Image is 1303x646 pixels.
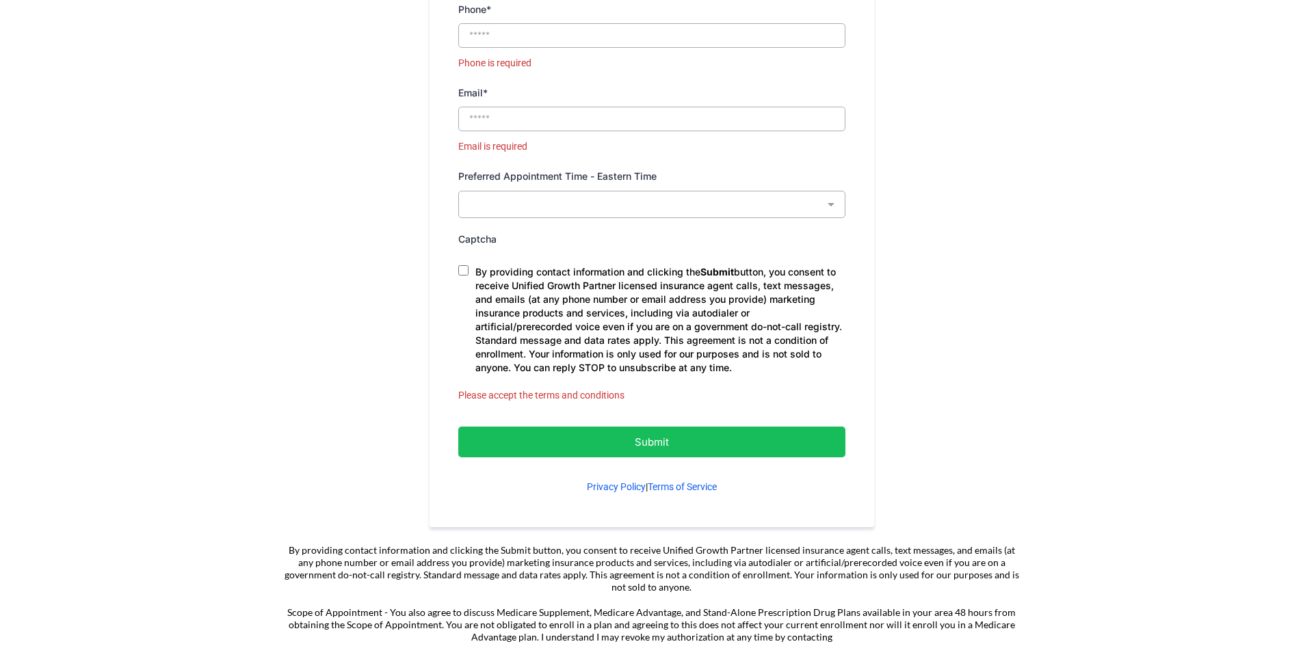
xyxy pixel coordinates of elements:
label: Captcha [458,230,497,247]
p: By providing contact information and clicking the button, you consent to receive Unified Growth P... [475,265,845,375]
div: Email is required [458,138,845,155]
p: Submit [492,433,811,451]
div: Please accept the terms and conditions [458,387,845,404]
p: | [458,480,845,494]
label: Phone [458,1,491,18]
div: Phone is required [458,55,845,72]
label: Email [458,84,488,101]
a: Terms of Service [648,481,717,492]
p: By providing contact information and clicking the Submit button, you consent to receive Unified G... [282,544,1021,594]
strong: Submit [700,266,734,278]
button: Submit [458,427,845,457]
label: Preferred Appointment Time - Eastern Time [458,167,657,185]
a: Privacy Policy [587,481,646,492]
